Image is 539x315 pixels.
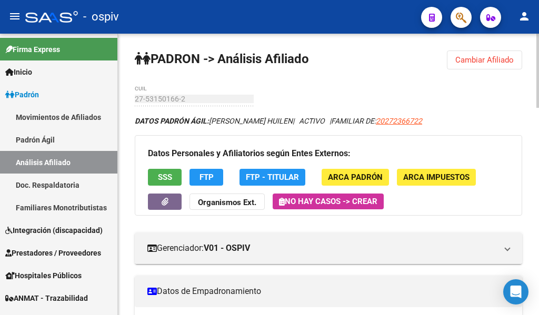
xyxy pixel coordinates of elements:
button: No hay casos -> Crear [273,194,384,209]
mat-panel-title: Datos de Empadronamiento [147,286,497,297]
span: 20272366722 [376,117,422,125]
span: Prestadores / Proveedores [5,247,101,259]
span: Inicio [5,66,32,78]
span: Padrón [5,89,39,100]
span: No hay casos -> Crear [279,197,377,206]
mat-expansion-panel-header: Datos de Empadronamiento [135,276,522,307]
button: ARCA Impuestos [397,169,476,185]
span: - ospiv [83,5,119,28]
strong: V01 - OSPIV [204,242,250,254]
span: Hospitales Públicos [5,270,82,281]
span: Integración (discapacidad) [5,225,103,236]
strong: PADRON -> Análisis Afiliado [135,52,309,66]
strong: DATOS PADRÓN ÁGIL: [135,117,209,125]
span: [PERSON_NAME] HUILEN [135,117,293,125]
button: Cambiar Afiliado [447,50,522,69]
strong: Organismos Ext. [198,198,256,207]
h3: Datos Personales y Afiliatorios según Entes Externos: [148,146,509,161]
button: FTP - Titular [239,169,305,185]
span: Firma Express [5,44,60,55]
button: FTP [189,169,223,185]
button: Organismos Ext. [189,194,265,210]
mat-icon: person [518,10,531,23]
span: Cambiar Afiliado [455,55,514,65]
span: FTP - Titular [246,173,299,182]
mat-expansion-panel-header: Gerenciador:V01 - OSPIV [135,232,522,264]
div: Open Intercom Messenger [503,279,528,304]
i: | ACTIVO | [135,117,422,125]
span: ANMAT - Trazabilidad [5,292,88,304]
span: FAMILIAR DE: [331,117,422,125]
button: ARCA Padrón [322,169,389,185]
span: ARCA Impuestos [403,173,470,182]
span: SSS [158,173,172,182]
span: ARCA Padrón [328,173,383,182]
button: SSS [148,169,182,185]
span: FTP [199,173,214,182]
mat-panel-title: Gerenciador: [147,242,497,254]
mat-icon: menu [8,10,21,23]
